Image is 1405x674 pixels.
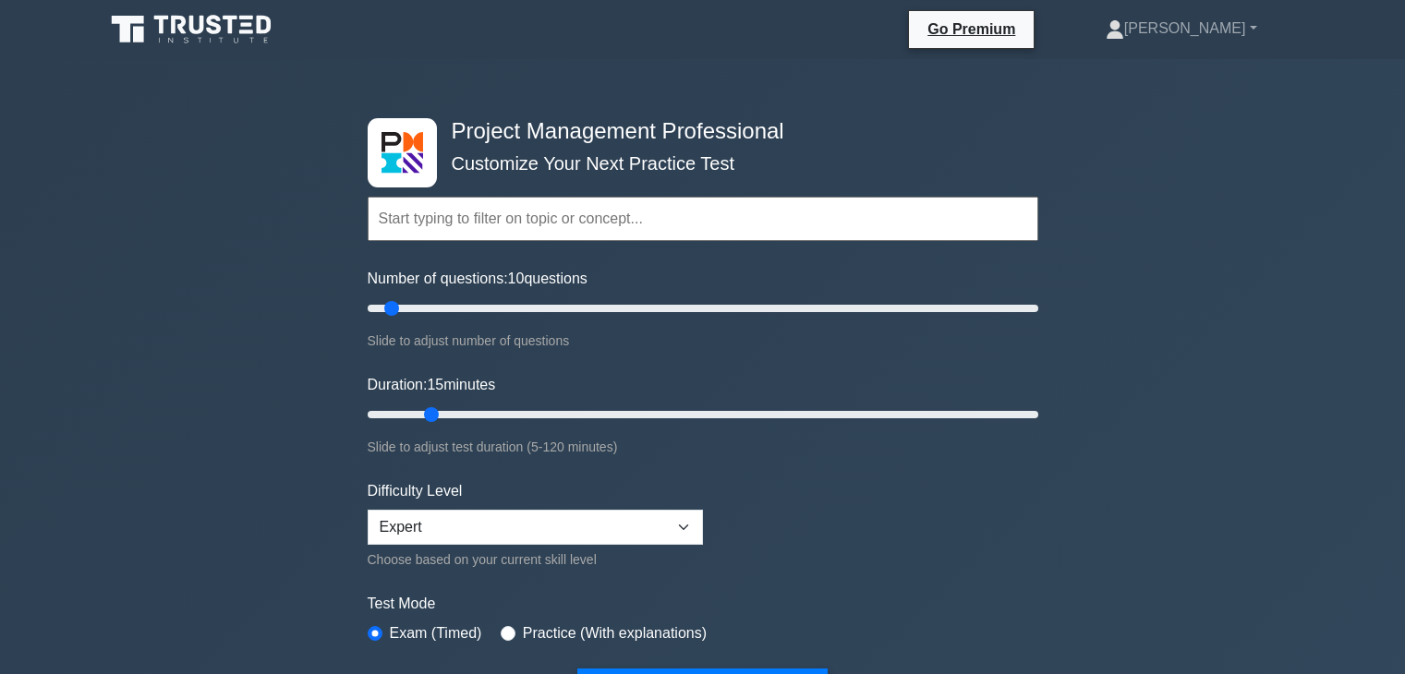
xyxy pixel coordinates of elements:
label: Test Mode [368,593,1038,615]
div: Choose based on your current skill level [368,548,703,571]
a: Go Premium [916,18,1026,41]
label: Number of questions: questions [368,268,587,290]
label: Practice (With explanations) [523,622,707,644]
div: Slide to adjust test duration (5-120 minutes) [368,436,1038,458]
label: Exam (Timed) [390,622,482,644]
label: Difficulty Level [368,480,463,502]
div: Slide to adjust number of questions [368,330,1038,352]
span: 15 [427,377,443,392]
h4: Project Management Professional [444,118,948,145]
a: [PERSON_NAME] [1061,10,1302,47]
span: 10 [508,271,525,286]
input: Start typing to filter on topic or concept... [368,197,1038,241]
label: Duration: minutes [368,374,496,396]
